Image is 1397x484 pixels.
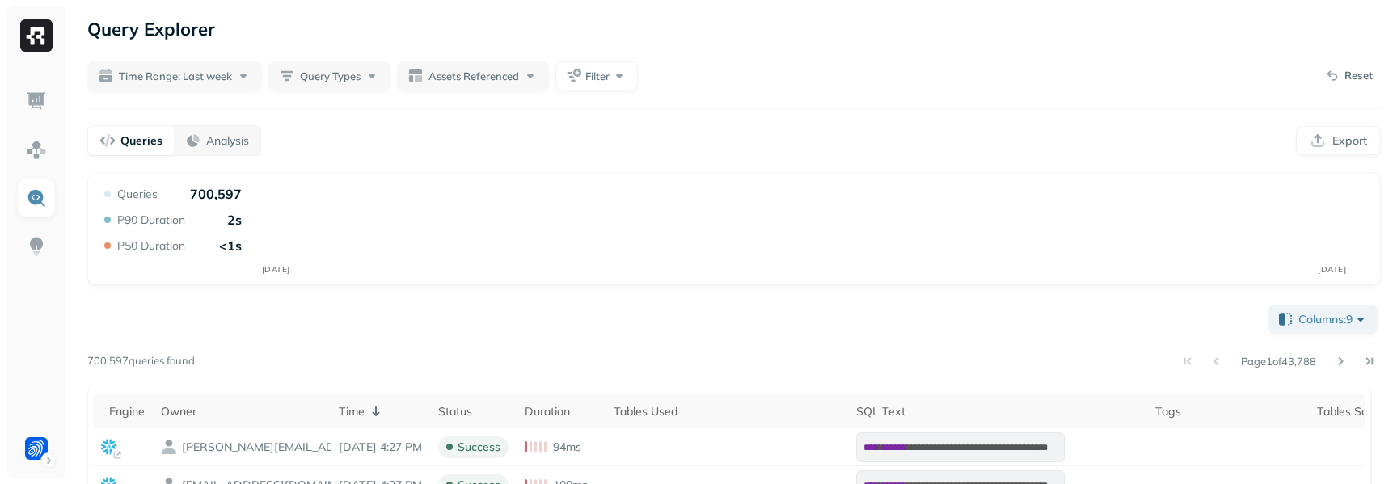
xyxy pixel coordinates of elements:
[1268,305,1378,334] button: Columns:9
[117,238,185,254] p: P50 Duration
[26,139,47,160] img: Assets
[20,19,53,52] img: Ryft
[161,404,323,419] div: Owner
[553,440,581,455] p: 94ms
[268,61,390,90] button: Query Types
[25,437,48,460] img: Forter
[1155,404,1301,419] div: Tags
[339,440,422,455] p: Sep 17, 2025 4:27 PM
[182,440,344,455] p: GABRIEL.ELBAZ@FORTER.COM
[339,402,422,421] div: Time
[1296,126,1381,155] button: Export
[1344,68,1373,84] p: Reset
[1298,311,1369,327] span: Columns: 9
[87,15,215,44] p: Query Explorer
[614,404,840,419] div: Tables Used
[206,133,249,149] p: Analysis
[219,238,242,254] p: <1s
[87,61,262,90] button: Time Range: Last week
[555,61,638,90] button: Filter
[428,69,519,84] span: Assets Referenced
[458,440,500,455] p: success
[525,404,597,419] div: Duration
[119,69,232,84] span: Time Range: Last week
[397,61,549,90] button: Assets Referenced
[87,353,195,369] p: 700,597 queries found
[1318,264,1346,275] tspan: [DATE]
[26,187,47,208] img: Query Explorer
[26,90,47,112] img: Dashboard
[227,212,242,228] p: 2s
[190,186,242,202] p: 700,597
[585,69,610,84] span: Filter
[26,236,47,257] img: Insights
[856,404,1139,419] div: SQL Text
[1241,354,1316,368] p: Page 1 of 43,788
[120,133,162,149] p: Queries
[117,213,185,228] p: P90 Duration
[300,69,361,84] span: Query Types
[438,404,509,419] div: Status
[109,404,145,419] div: Engine
[1317,63,1381,89] button: Reset
[262,264,290,275] tspan: [DATE]
[117,187,158,202] p: Queries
